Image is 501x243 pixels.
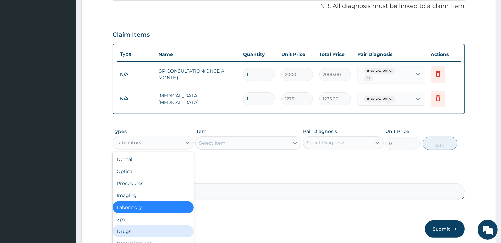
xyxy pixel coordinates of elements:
[113,213,193,225] div: Spa
[113,189,193,201] div: Imaging
[364,75,373,81] span: + 1
[385,128,409,135] label: Unit Price
[12,33,27,50] img: d_794563401_company_1708531726252_794563401
[109,3,125,19] div: Minimize live chat window
[425,220,465,238] button: Submit
[117,93,155,105] td: N/A
[364,96,395,102] span: [MEDICAL_DATA]
[117,68,155,81] td: N/A
[155,64,239,84] td: GP CONSULTATION(ONCE A MONTH)
[39,77,92,144] span: We're online!
[35,37,112,46] div: Chat with us now
[307,139,345,146] div: Select Diagnosis
[303,128,337,135] label: Pair Diagnosis
[423,137,458,150] button: Add
[155,48,239,61] th: Name
[364,68,395,74] span: [MEDICAL_DATA]
[155,89,239,109] td: [MEDICAL_DATA] [MEDICAL_DATA]
[113,174,464,180] label: Comment
[3,168,127,191] textarea: Type your message and hit 'Enter'
[195,128,207,135] label: Item
[113,2,464,11] p: NB: All diagnosis must be linked to a claim item
[113,225,193,237] div: Drugs
[240,48,278,61] th: Quantity
[354,48,428,61] th: Pair Diagnosis
[316,48,354,61] th: Total Price
[116,139,142,146] div: Laboratory
[117,48,155,60] th: Type
[113,165,193,177] div: Optical
[199,140,226,146] div: Select Item
[278,48,316,61] th: Unit Price
[113,153,193,165] div: Dental
[113,177,193,189] div: Procedures
[113,129,127,134] label: Types
[113,31,150,39] h3: Claim Items
[113,201,193,213] div: Laboratory
[428,48,461,61] th: Actions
